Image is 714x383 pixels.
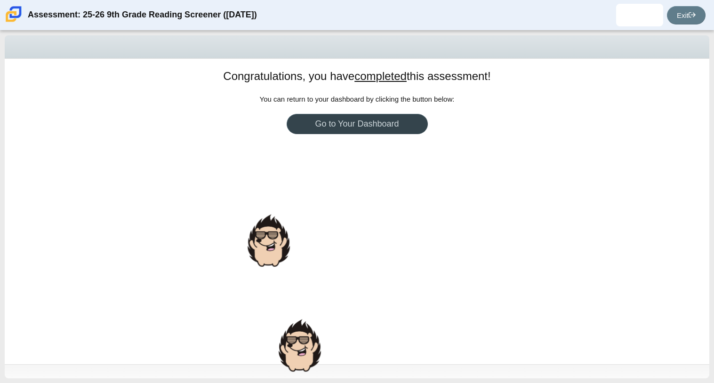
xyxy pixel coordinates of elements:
[260,95,455,103] span: You can return to your dashboard by clicking the button below:
[4,17,24,25] a: Carmen School of Science & Technology
[28,4,257,26] div: Assessment: 25-26 9th Grade Reading Screener ([DATE])
[667,6,706,24] a: Exit
[354,70,407,82] u: completed
[223,68,490,84] h1: Congratulations, you have this assessment!
[4,4,24,24] img: Carmen School of Science & Technology
[632,8,647,23] img: zalyn.smith-brown.ryxIIb
[287,114,428,134] a: Go to Your Dashboard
